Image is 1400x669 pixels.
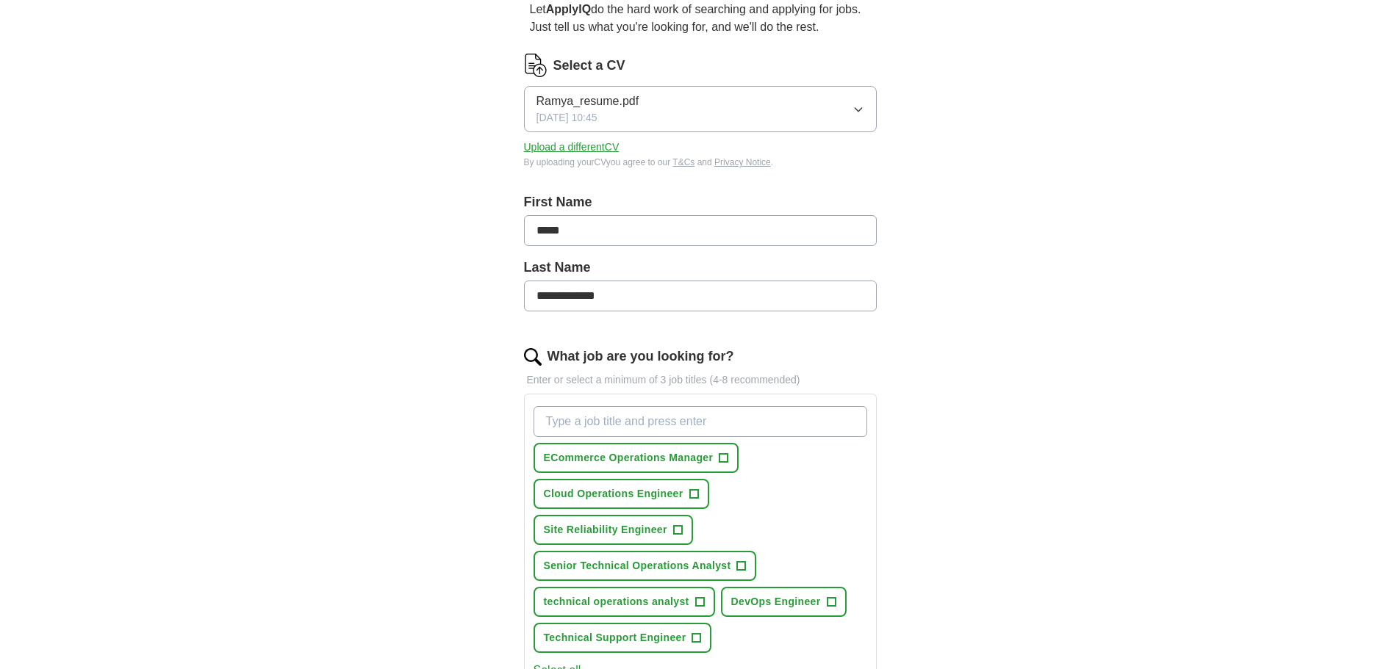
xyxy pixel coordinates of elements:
[524,54,548,77] img: CV Icon
[546,3,591,15] strong: ApplyIQ
[524,156,877,169] div: By uploading your CV you agree to our and .
[553,56,625,76] label: Select a CV
[534,406,867,437] input: Type a job title and press enter
[534,587,715,617] button: technical operations analyst
[536,110,597,126] span: [DATE] 10:45
[524,258,877,278] label: Last Name
[544,450,714,466] span: ECommerce Operations Manager
[524,348,542,366] img: search.png
[534,515,693,545] button: Site Reliability Engineer
[672,157,694,167] a: T&Cs
[524,86,877,132] button: Ramya_resume.pdf[DATE] 10:45
[731,594,821,610] span: DevOps Engineer
[544,522,667,538] span: Site Reliability Engineer
[524,140,620,155] button: Upload a differentCV
[534,623,712,653] button: Technical Support Engineer
[544,594,689,610] span: technical operations analyst
[524,372,877,388] p: Enter or select a minimum of 3 job titles (4-8 recommended)
[544,630,686,646] span: Technical Support Engineer
[721,587,847,617] button: DevOps Engineer
[714,157,771,167] a: Privacy Notice
[534,479,709,509] button: Cloud Operations Engineer
[544,486,683,502] span: Cloud Operations Engineer
[548,347,734,366] label: What job are you looking for?
[524,192,877,212] label: First Name
[544,558,731,574] span: Senior Technical Operations Analyst
[534,551,757,581] button: Senior Technical Operations Analyst
[534,443,739,473] button: ECommerce Operations Manager
[536,93,639,110] span: Ramya_resume.pdf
